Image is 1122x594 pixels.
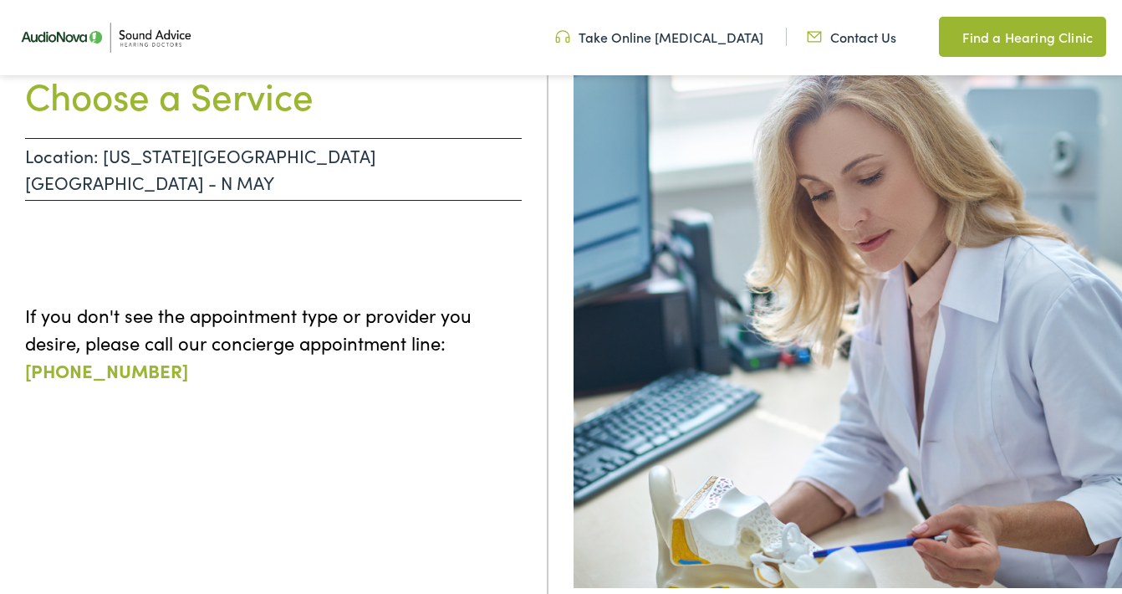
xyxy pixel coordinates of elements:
[25,138,522,201] p: Location: [US_STATE][GEOGRAPHIC_DATA] [GEOGRAPHIC_DATA] - N MAY
[25,301,522,384] p: If you don't see the appointment type or provider you desire, please call our concierge appointme...
[939,27,954,47] img: Map pin icon in a unique green color, indicating location-related features or services.
[25,357,188,383] a: [PHONE_NUMBER]
[939,17,1106,57] a: Find a Hearing Clinic
[25,73,522,117] h1: Choose a Service
[807,28,896,46] a: Contact Us
[807,28,822,46] img: Icon representing mail communication in a unique green color, indicative of contact or communicat...
[555,28,763,46] a: Take Online [MEDICAL_DATA]
[555,28,570,46] img: Headphone icon in a unique green color, suggesting audio-related services or features.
